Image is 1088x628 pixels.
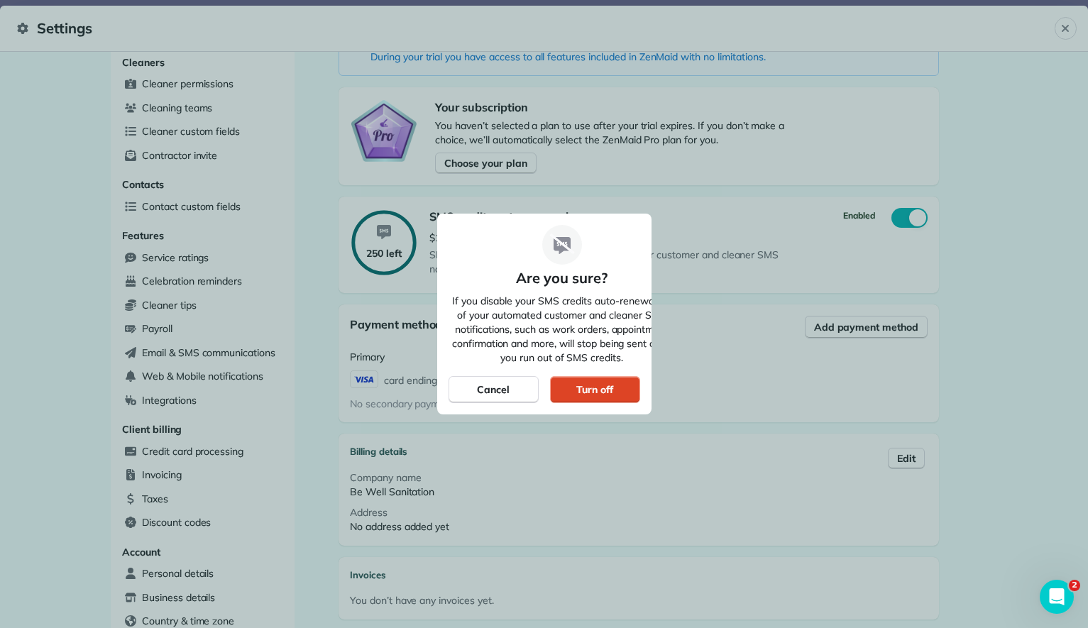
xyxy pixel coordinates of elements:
button: Cancel [449,376,539,403]
div: Cancel [477,382,510,397]
iframe: Intercom live chat [1040,580,1074,614]
button: Turn off [550,376,640,403]
span: 2 [1069,580,1080,591]
p: If you disable your SMS credits auto-renewal, all of your automated customer and cleaner SMS noti... [449,294,676,365]
div: Turn off [576,382,613,397]
h1: Are you sure? [449,268,676,288]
